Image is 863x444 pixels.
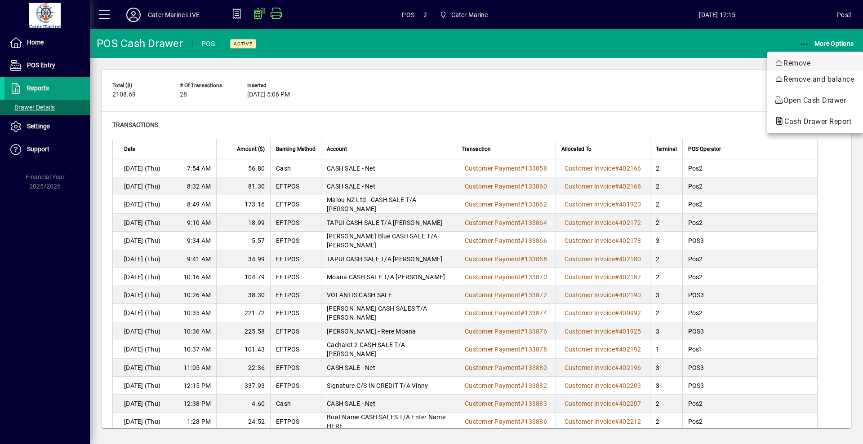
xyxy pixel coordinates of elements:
[774,58,856,69] span: Remove
[767,55,863,71] button: Remove
[767,71,863,88] button: Remove and balance
[767,92,863,109] button: Open Cash Drawer
[774,74,856,85] span: Remove and balance
[774,117,856,126] span: Cash Drawer Report
[774,95,856,106] span: Open Cash Drawer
